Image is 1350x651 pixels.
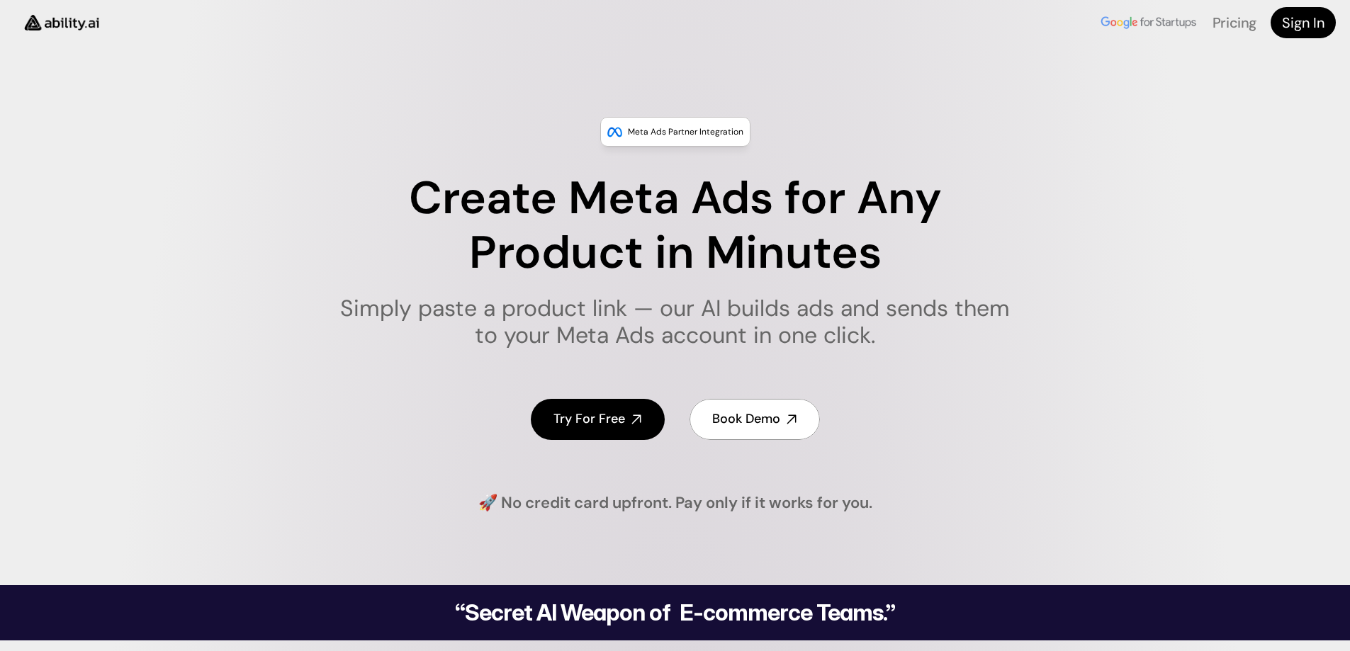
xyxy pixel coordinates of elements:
[331,295,1019,349] h1: Simply paste a product link — our AI builds ads and sends them to your Meta Ads account in one cl...
[1282,13,1324,33] h4: Sign In
[531,399,665,439] a: Try For Free
[478,492,872,514] h4: 🚀 No credit card upfront. Pay only if it works for you.
[1213,13,1256,32] a: Pricing
[553,410,625,428] h4: Try For Free
[331,171,1019,281] h1: Create Meta Ads for Any Product in Minutes
[1271,7,1336,38] a: Sign In
[419,601,932,624] h2: “Secret AI Weapon of E-commerce Teams.”
[628,125,743,139] p: Meta Ads Partner Integration
[690,399,820,439] a: Book Demo
[712,410,780,428] h4: Book Demo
